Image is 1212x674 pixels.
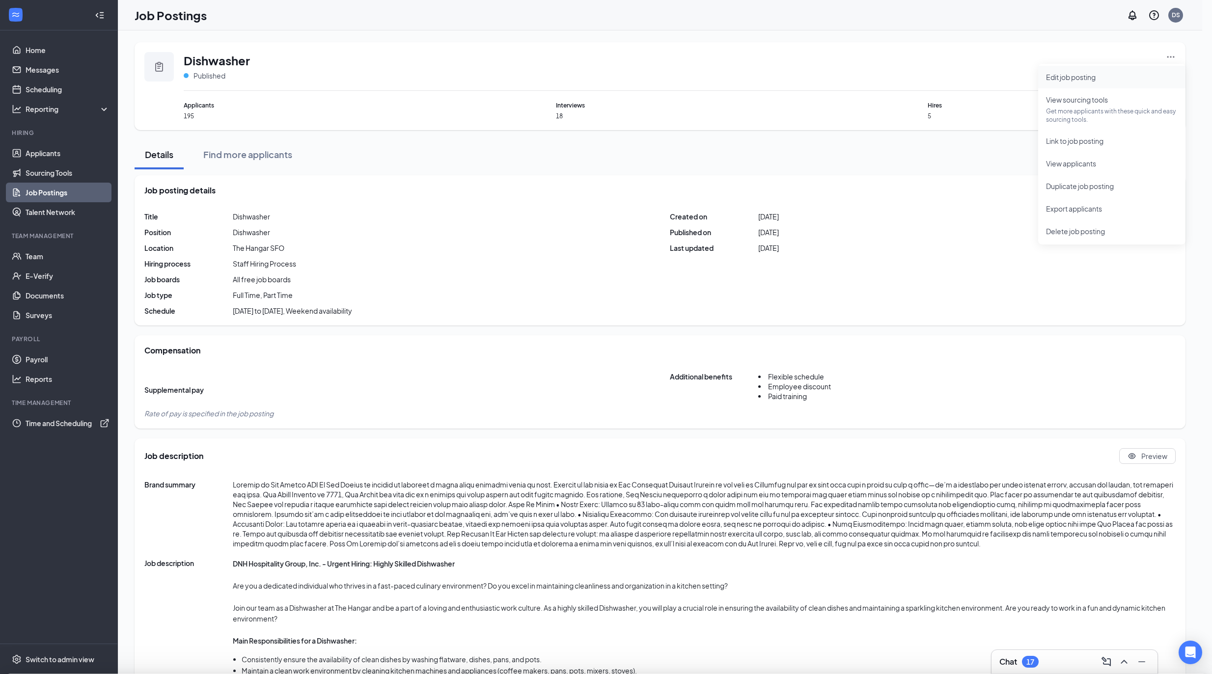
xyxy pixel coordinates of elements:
span: Export applicants [1046,204,1102,213]
div: Open Intercom Messenger [1179,641,1202,664]
p: Get more applicants with these quick and easy sourcing tools. [1046,107,1178,124]
span: Delete job posting [1046,227,1105,236]
span: Edit job posting [1046,73,1096,81]
span: Link to job posting [1046,136,1103,145]
span: Duplicate job posting [1046,182,1114,190]
span: View applicants [1046,159,1096,168]
span: View sourcing tools [1046,95,1108,104]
